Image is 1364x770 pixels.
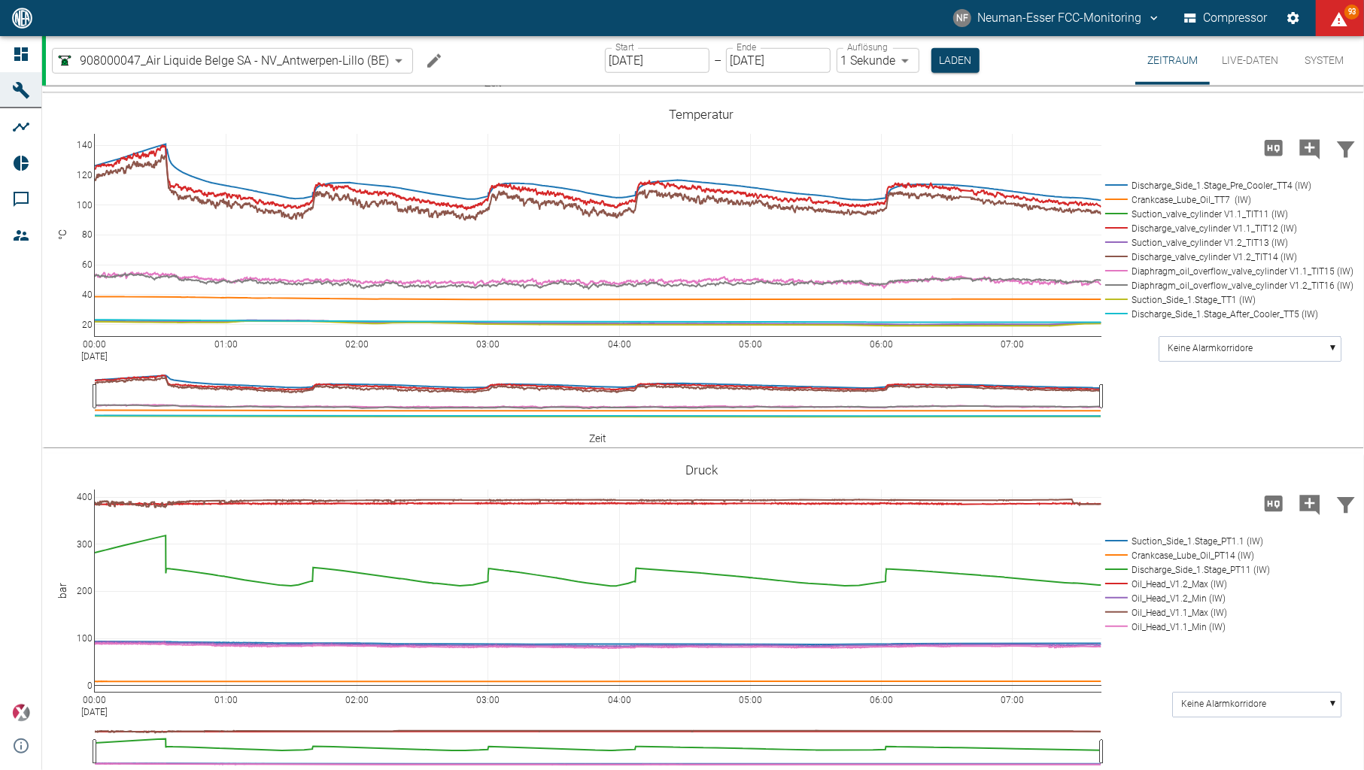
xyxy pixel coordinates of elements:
span: Hohe Auflösung [1256,496,1292,510]
p: – [714,52,721,69]
label: Ende [737,41,756,54]
text: Keine Alarmkorridore [1182,699,1267,710]
button: fcc-monitoring@neuman-esser.com [951,5,1163,32]
span: Hohe Auflösung [1256,140,1292,154]
text: Keine Alarmkorridore [1168,344,1253,354]
button: Einstellungen [1280,5,1307,32]
input: DD.MM.YYYY [605,48,709,73]
button: System [1290,36,1358,85]
button: Kommentar hinzufügen [1292,484,1328,523]
label: Start [615,41,634,54]
div: 1 Sekunde [837,48,919,73]
button: Live-Daten [1210,36,1290,85]
button: Kommentar hinzufügen [1292,129,1328,168]
span: 93 [1344,5,1359,20]
input: DD.MM.YYYY [726,48,831,73]
div: NF [953,9,971,27]
button: Zeitraum [1135,36,1210,85]
button: Daten filtern [1328,484,1364,523]
img: logo [11,8,34,28]
button: Daten filtern [1328,129,1364,168]
button: Machine bearbeiten [419,46,449,76]
label: Auflösung [847,41,888,54]
a: 908000047_Air Liquide Belge SA - NV_Antwerpen-Lillo (BE) [56,52,389,70]
button: Compressor [1181,5,1271,32]
span: 908000047_Air Liquide Belge SA - NV_Antwerpen-Lillo (BE) [80,52,389,69]
img: Xplore Logo [12,704,30,722]
button: Laden [931,48,980,73]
